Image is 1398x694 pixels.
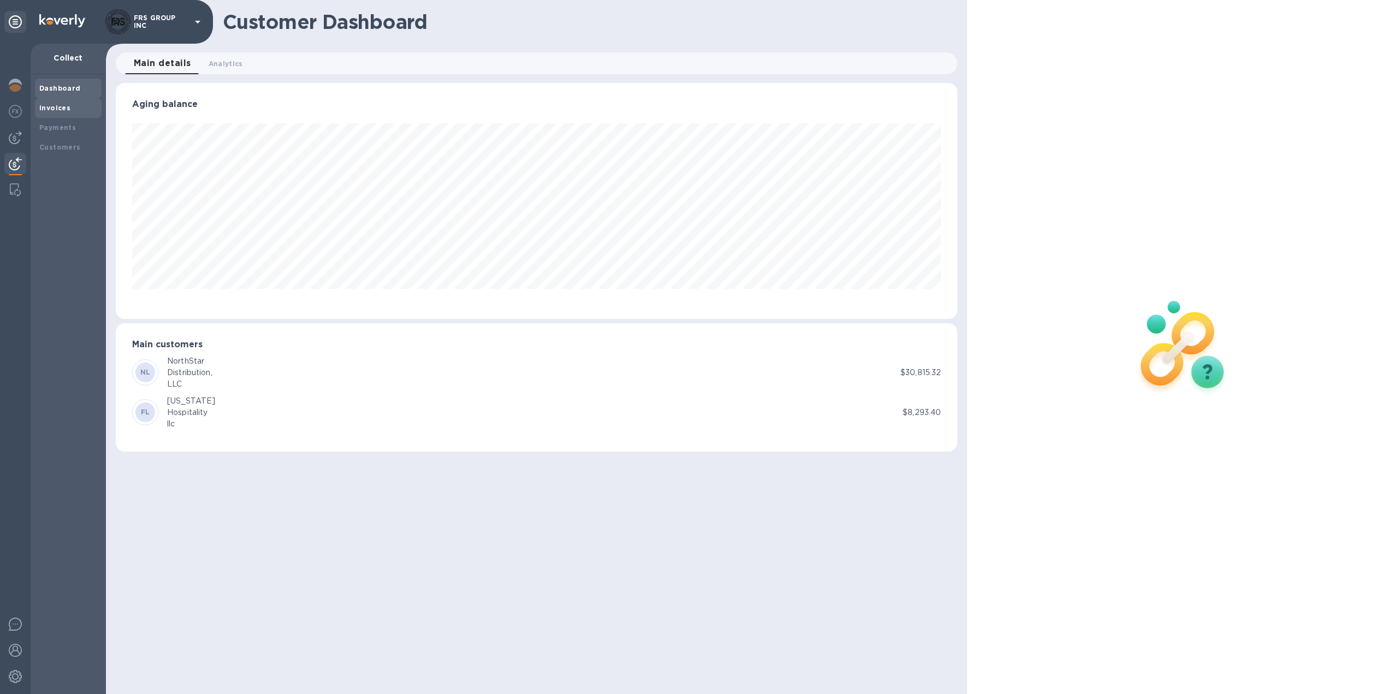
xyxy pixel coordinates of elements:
[903,407,941,418] p: $8,293.40
[39,143,81,151] b: Customers
[167,378,212,390] div: LLC
[167,355,212,367] div: NorthStar
[140,368,151,376] b: NL
[134,14,188,29] p: FRS GROUP INC
[9,105,22,118] img: Foreign exchange
[901,367,941,378] p: $30,815.32
[39,104,70,112] b: Invoices
[132,99,941,110] h3: Aging balance
[39,14,85,27] img: Logo
[4,11,26,33] div: Unpin categories
[39,52,97,63] p: Collect
[167,418,215,430] div: llc
[167,395,215,407] div: [US_STATE]
[39,84,81,92] b: Dashboard
[141,408,150,416] b: FL
[167,367,212,378] div: Distribution,
[39,123,76,132] b: Payments
[167,407,215,418] div: Hospitality
[132,340,941,350] h3: Main customers
[223,10,950,33] h1: Customer Dashboard
[134,56,191,71] span: Main details
[209,58,243,69] span: Analytics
